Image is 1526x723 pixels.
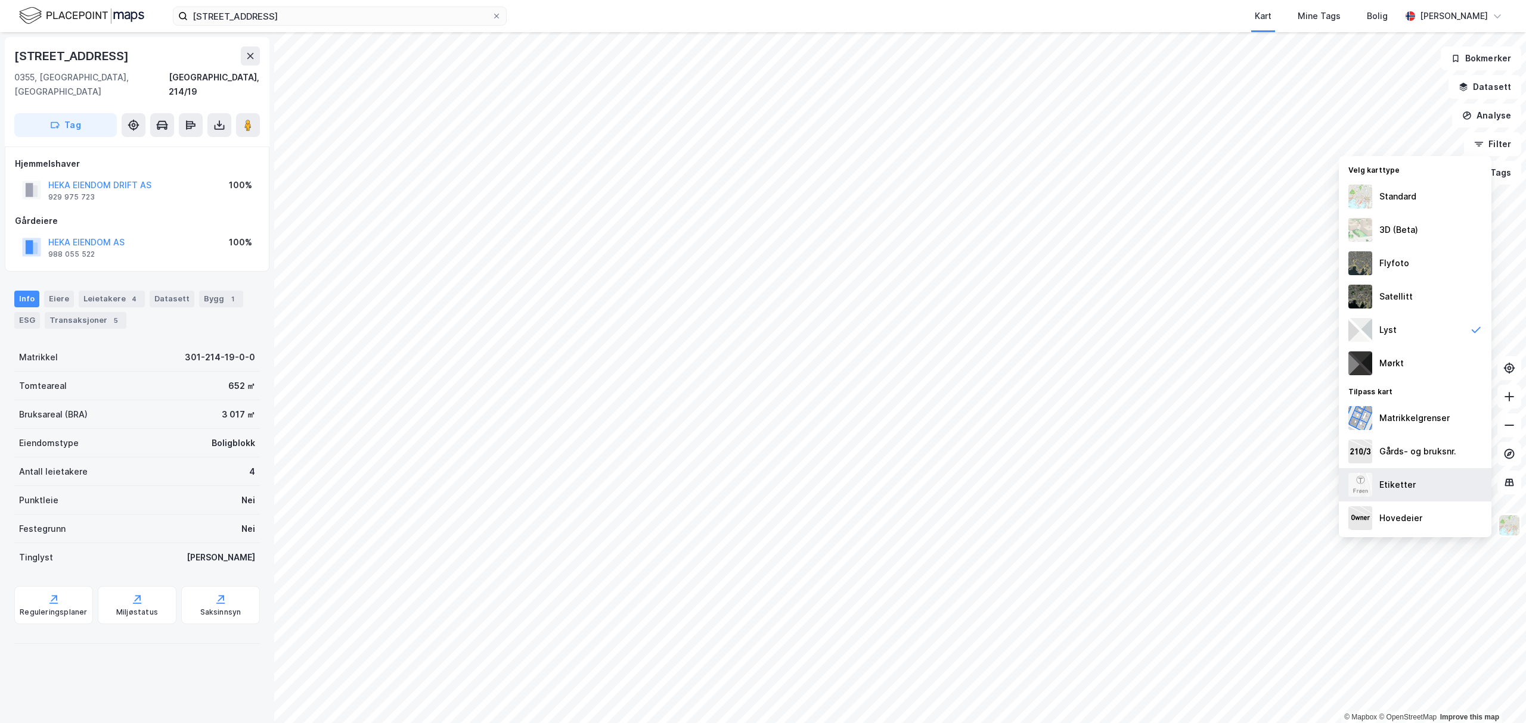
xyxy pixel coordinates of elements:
div: Matrikkel [19,350,58,364]
a: Mapbox [1344,713,1377,721]
div: Kart [1255,9,1271,23]
div: Velg karttype [1339,158,1491,180]
div: Kontrollprogram for chat [1466,666,1526,723]
div: Hovedeier [1379,511,1422,525]
div: Gårdeiere [15,214,259,228]
img: Z [1348,473,1372,497]
div: Eiere [44,291,74,307]
div: 4 [249,465,255,479]
div: 3 017 ㎡ [222,407,255,422]
div: Standard [1379,189,1416,204]
img: logo.f888ab2527a4732fd821a326f86c7f29.svg [19,5,144,26]
div: [PERSON_NAME] [187,550,255,565]
div: Bygg [199,291,243,307]
div: 5 [110,314,122,326]
div: 4 [128,293,140,305]
div: Festegrunn [19,522,66,536]
div: Mørkt [1379,356,1404,370]
div: [STREET_ADDRESS] [14,46,131,66]
div: 301-214-19-0-0 [185,350,255,364]
div: 3D (Beta) [1379,223,1418,237]
div: 652 ㎡ [228,379,255,393]
div: 1 [227,293,238,305]
div: Nei [241,522,255,536]
input: Søk på adresse, matrikkel, gårdeiere, leietakere eller personer [188,7,492,25]
div: Boligblokk [212,436,255,450]
div: 100% [229,235,252,250]
div: Reguleringsplaner [20,607,87,617]
div: Datasett [150,291,194,307]
div: Gårds- og bruksnr. [1379,444,1456,459]
div: Punktleie [19,493,58,507]
button: Tag [14,113,117,137]
div: Miljøstatus [116,607,158,617]
div: 988 055 522 [48,250,95,259]
img: Z [1498,514,1521,537]
button: Bokmerker [1441,46,1521,70]
div: ESG [14,312,40,329]
div: Transaksjoner [45,312,126,329]
img: cadastreBorders.cfe08de4b5ddd52a10de.jpeg [1348,406,1372,430]
img: Z [1348,251,1372,275]
div: Leietakere [79,291,145,307]
div: Mine Tags [1298,9,1341,23]
button: Analyse [1452,104,1521,127]
div: Bolig [1367,9,1388,23]
a: Improve this map [1440,713,1499,721]
img: luj3wr1y2y3+OchiMxRmMxRlscgabnMEmZ7DJGWxyBpucwSZnsMkZbHIGm5zBJmewyRlscgabnMEmZ7DJGWxyBpucwSZnsMkZ... [1348,318,1372,342]
div: Info [14,291,39,307]
div: Flyfoto [1379,256,1409,270]
img: cadastreKeys.547ab17ec502f5a4ef2b.jpeg [1348,440,1372,463]
img: nCdM7BzjoCAAAAAElFTkSuQmCC [1348,351,1372,375]
div: Bruksareal (BRA) [19,407,88,422]
div: Satellitt [1379,289,1413,304]
a: OpenStreetMap [1379,713,1437,721]
div: Tilpass kart [1339,380,1491,401]
img: 9k= [1348,285,1372,308]
button: Datasett [1449,75,1521,99]
div: 0355, [GEOGRAPHIC_DATA], [GEOGRAPHIC_DATA] [14,70,169,99]
button: Filter [1464,132,1521,156]
div: Hjemmelshaver [15,157,259,171]
div: [PERSON_NAME] [1420,9,1488,23]
img: Z [1348,218,1372,242]
img: majorOwner.b5e170eddb5c04bfeeff.jpeg [1348,506,1372,530]
div: Lyst [1379,323,1397,337]
div: [GEOGRAPHIC_DATA], 214/19 [169,70,260,99]
div: 929 975 723 [48,192,95,202]
div: Etiketter [1379,478,1416,492]
div: Tinglyst [19,550,53,565]
div: 100% [229,178,252,192]
div: Nei [241,493,255,507]
button: Tags [1466,161,1521,185]
iframe: Chat Widget [1466,666,1526,723]
div: Tomteareal [19,379,67,393]
div: Antall leietakere [19,465,88,479]
div: Matrikkelgrenser [1379,411,1450,425]
img: Z [1348,185,1372,208]
div: Eiendomstype [19,436,79,450]
div: Saksinnsyn [200,607,241,617]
